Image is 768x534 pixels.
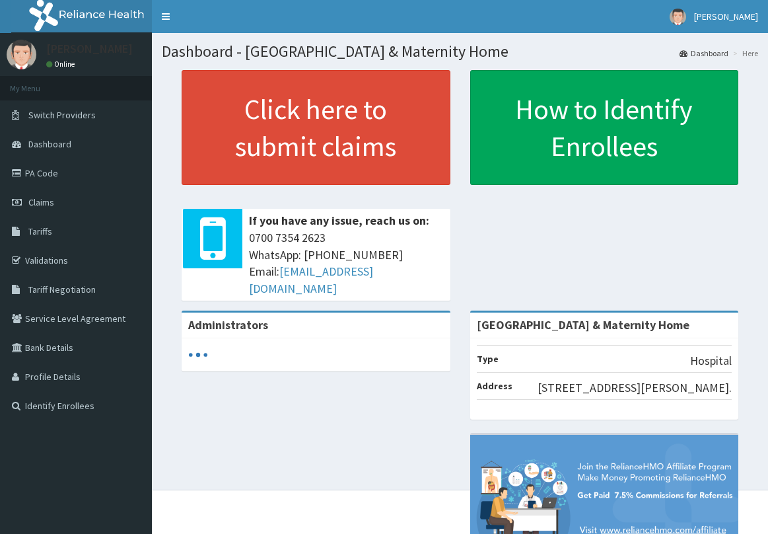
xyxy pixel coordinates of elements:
[46,43,133,55] p: [PERSON_NAME]
[28,225,52,237] span: Tariffs
[477,353,499,365] b: Type
[182,70,450,185] a: Click here to submit claims
[477,380,512,392] b: Address
[690,352,732,369] p: Hospital
[477,317,689,332] strong: [GEOGRAPHIC_DATA] & Maternity Home
[249,264,373,296] a: [EMAIL_ADDRESS][DOMAIN_NAME]
[28,196,54,208] span: Claims
[28,284,96,295] span: Tariff Negotiation
[249,229,444,297] span: 0700 7354 2623 WhatsApp: [PHONE_NUMBER] Email:
[188,317,268,332] b: Administrators
[162,43,758,60] h1: Dashboard - [GEOGRAPHIC_DATA] & Maternity Home
[730,48,758,59] li: Here
[46,59,78,69] a: Online
[470,70,739,185] a: How to Identify Enrollees
[249,213,429,228] b: If you have any issue, reach us on:
[188,345,208,365] svg: audio-loading
[28,138,71,150] span: Dashboard
[670,9,686,25] img: User Image
[7,40,36,69] img: User Image
[680,48,728,59] a: Dashboard
[538,379,732,397] p: [STREET_ADDRESS][PERSON_NAME].
[28,109,96,121] span: Switch Providers
[694,11,758,22] span: [PERSON_NAME]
